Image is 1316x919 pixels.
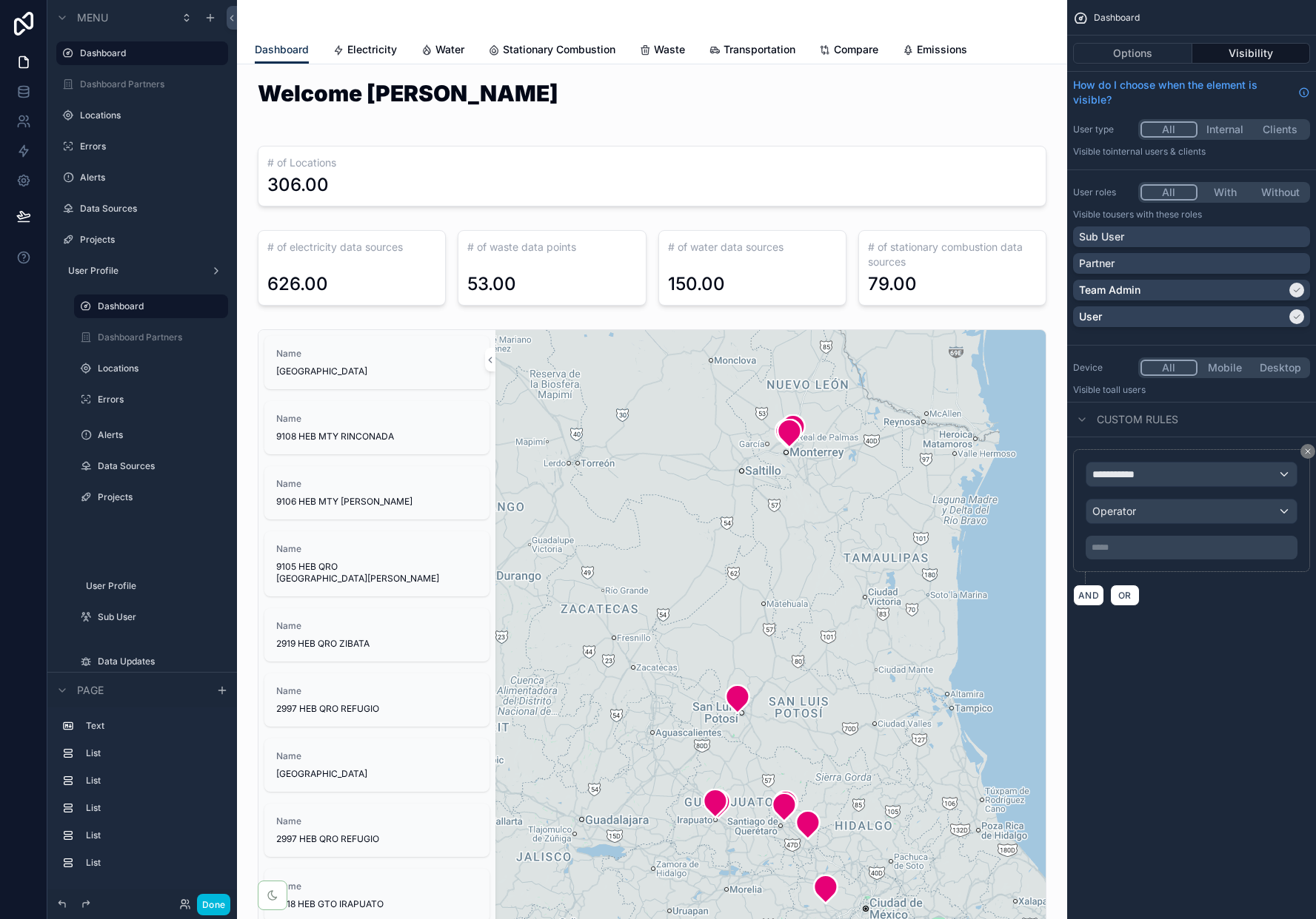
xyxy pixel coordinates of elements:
[255,42,309,57] span: Dashboard
[276,638,478,650] span: 2919 HEB QRO ZIBATA
[98,331,219,343] a: Dashboard Partners
[98,460,219,472] label: Data Sources
[347,42,397,57] span: Electricity
[276,898,478,910] span: 2918 HEB GTO IRAPUATO
[80,172,219,184] label: Alerts
[276,561,478,585] span: 9105 HEB QRO [GEOGRAPHIC_DATA][PERSON_NAME]
[264,401,490,454] a: Name9108 HEB MTY RINCONADA
[1111,384,1146,395] span: all users
[98,611,219,623] label: Sub User
[1086,499,1297,524] button: Operator
[80,203,219,215] label: Data Sources
[276,685,478,697] span: Name
[1252,360,1308,376] button: Desktop
[503,42,615,57] span: Stationary Combustion
[1198,184,1253,201] button: With
[276,881,478,892] span: Name
[264,804,490,857] a: Name2997 HEB QRO REFUGIO
[98,394,219,405] label: Errors
[834,42,878,57] span: Compare
[98,363,219,374] a: Locations
[1073,186,1132,198] label: User roles
[1115,590,1135,601] span: OR
[264,608,490,662] a: Name2919 HEB QRO ZIBATA
[86,775,216,787] label: List
[902,36,967,66] a: Emissions
[1073,78,1292,107] span: How do I choose when the element is visible?
[264,673,490,727] a: Name2997 HEB QRO REFUGIO
[435,42,464,57] span: Water
[1192,43,1311,64] button: Visibility
[1073,78,1310,107] a: How do I choose when the element is visible?
[276,366,478,377] span: [GEOGRAPHIC_DATA]
[1140,184,1198,201] button: All
[98,429,219,441] label: Alerts
[255,36,309,64] a: Dashboard
[80,141,219,152] label: Errors
[276,478,478,490] span: Name
[1110,585,1140,606] button: OR
[80,47,219,59] a: Dashboard
[98,300,219,312] label: Dashboard
[654,42,685,57] span: Waste
[1079,229,1124,244] p: Sub User
[264,466,490,519] a: Name9106 HEB MTY [PERSON_NAME]
[1111,209,1202,220] span: Users with these roles
[80,234,219,246] label: Projects
[1073,384,1310,396] p: Visible to
[80,110,219,121] label: Locations
[1094,12,1140,24] span: Dashboard
[86,802,216,814] label: List
[421,36,464,66] a: Water
[276,496,478,508] span: 9106 HEB MTY [PERSON_NAME]
[264,738,490,792] a: Name[GEOGRAPHIC_DATA]
[98,656,219,667] a: Data Updates
[1079,283,1140,297] p: Team Admin
[276,620,478,632] span: Name
[264,336,490,389] a: Name[GEOGRAPHIC_DATA]
[197,894,230,915] button: Done
[68,265,198,277] label: User Profile
[86,857,216,869] label: List
[1073,146,1310,158] p: Visible to
[98,491,219,503] label: Projects
[1092,505,1136,517] span: Operator
[264,531,490,596] a: Name9105 HEB QRO [GEOGRAPHIC_DATA][PERSON_NAME]
[86,580,219,592] label: User Profile
[1252,184,1308,201] button: Without
[77,10,108,25] span: Menu
[917,42,967,57] span: Emissions
[276,348,478,360] span: Name
[1073,362,1132,374] label: Device
[1252,121,1308,138] button: Clients
[488,36,615,66] a: Stationary Combustion
[1140,121,1198,138] button: All
[819,36,878,66] a: Compare
[1097,412,1178,427] span: Custom rules
[1079,309,1102,324] p: User
[86,720,216,732] label: Text
[80,78,219,90] label: Dashboard Partners
[86,747,216,759] label: List
[276,815,478,827] span: Name
[276,431,478,442] span: 9108 HEB MTY RINCONADA
[1073,209,1310,221] p: Visible to
[276,413,478,425] span: Name
[1073,585,1104,606] button: AND
[1198,360,1253,376] button: Mobile
[333,36,397,66] a: Electricity
[1073,124,1132,135] label: User type
[1140,360,1198,376] button: All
